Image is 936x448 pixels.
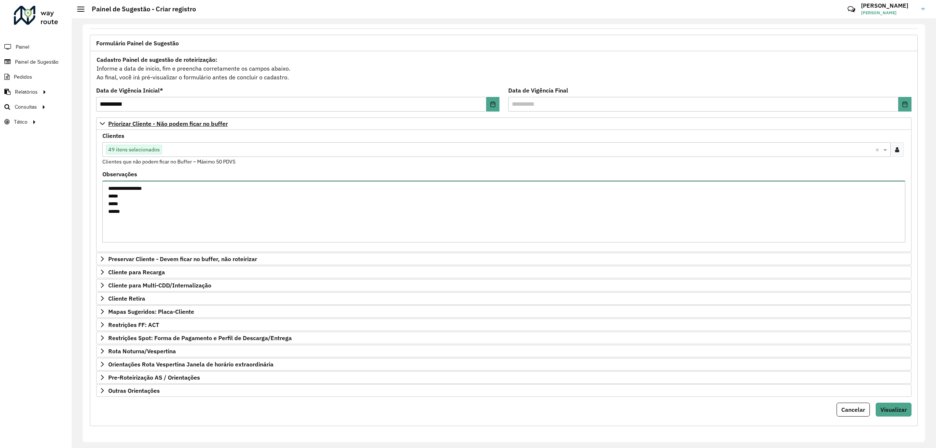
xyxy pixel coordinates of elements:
[486,97,499,112] button: Choose Date
[508,86,568,95] label: Data de Vigência Final
[96,40,179,46] span: Formulário Painel de Sugestão
[96,319,912,331] a: Restrições FF: ACT
[15,58,58,66] span: Painel de Sugestão
[96,305,912,318] a: Mapas Sugeridos: Placa-Cliente
[106,145,162,154] span: 49 itens selecionados
[96,86,163,95] label: Data de Vigência Inicial
[875,145,882,154] span: Clear all
[96,266,912,278] a: Cliente para Recarga
[97,56,217,63] strong: Cadastro Painel de sugestão de roteirização:
[876,403,912,417] button: Visualizar
[108,282,211,288] span: Cliente para Multi-CDD/Internalização
[108,269,165,275] span: Cliente para Recarga
[898,97,912,112] button: Choose Date
[108,348,176,354] span: Rota Noturna/Vespertina
[108,309,194,315] span: Mapas Sugeridos: Placa-Cliente
[837,403,870,417] button: Cancelar
[15,103,37,111] span: Consultas
[16,43,29,51] span: Painel
[84,5,196,13] h2: Painel de Sugestão - Criar registro
[843,1,859,17] a: Contato Rápido
[880,406,907,413] span: Visualizar
[108,322,159,328] span: Restrições FF: ACT
[96,253,912,265] a: Preservar Cliente - Devem ficar no buffer, não roteirizar
[861,2,916,9] h3: [PERSON_NAME]
[108,388,160,394] span: Outras Orientações
[108,335,292,341] span: Restrições Spot: Forma de Pagamento e Perfil de Descarga/Entrega
[96,345,912,357] a: Rota Noturna/Vespertina
[14,118,27,126] span: Tático
[861,10,916,16] span: [PERSON_NAME]
[102,131,124,140] label: Clientes
[96,358,912,370] a: Orientações Rota Vespertina Janela de horário extraordinária
[102,170,137,178] label: Observações
[96,371,912,384] a: Pre-Roteirização AS / Orientações
[96,384,912,397] a: Outras Orientações
[14,73,32,81] span: Pedidos
[108,374,200,380] span: Pre-Roteirização AS / Orientações
[96,279,912,291] a: Cliente para Multi-CDD/Internalização
[108,361,273,367] span: Orientações Rota Vespertina Janela de horário extraordinária
[15,88,38,96] span: Relatórios
[96,117,912,130] a: Priorizar Cliente - Não podem ficar no buffer
[96,332,912,344] a: Restrições Spot: Forma de Pagamento e Perfil de Descarga/Entrega
[102,158,235,165] small: Clientes que não podem ficar no Buffer – Máximo 50 PDVS
[108,121,228,127] span: Priorizar Cliente - Não podem ficar no buffer
[108,295,145,301] span: Cliente Retira
[841,406,865,413] span: Cancelar
[96,292,912,305] a: Cliente Retira
[108,256,257,262] span: Preservar Cliente - Devem ficar no buffer, não roteirizar
[96,130,912,252] div: Priorizar Cliente - Não podem ficar no buffer
[96,55,912,82] div: Informe a data de inicio, fim e preencha corretamente os campos abaixo. Ao final, você irá pré-vi...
